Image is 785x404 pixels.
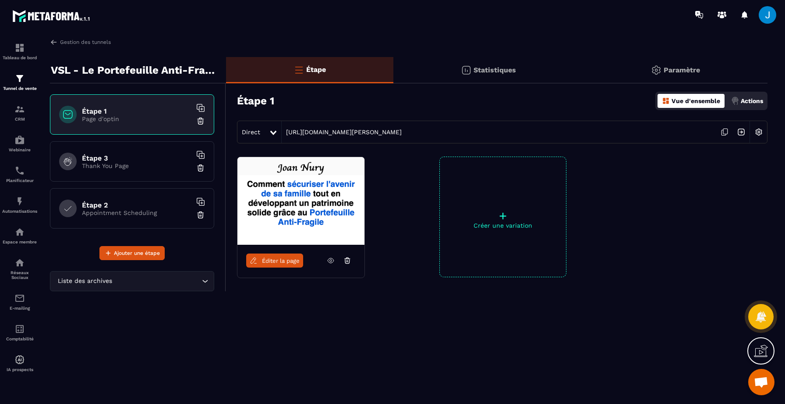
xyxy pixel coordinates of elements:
p: Automatisations [2,209,37,214]
p: E-mailing [2,306,37,311]
a: schedulerschedulerPlanificateur [2,159,37,189]
p: Statistiques [474,66,516,74]
img: formation [14,104,25,114]
span: Liste des archives [56,276,114,286]
p: Comptabilité [2,336,37,341]
p: CRM [2,117,37,122]
div: Search for option [50,271,214,291]
img: trash [196,117,205,125]
p: Appointment Scheduling [82,209,191,216]
img: logo [12,8,91,24]
p: Réseaux Sociaux [2,270,37,280]
p: IA prospects [2,367,37,372]
img: scheduler [14,165,25,176]
p: Vue d'ensemble [672,97,720,104]
button: Ajouter une étape [99,246,165,260]
a: accountantaccountantComptabilité [2,317,37,348]
p: Planificateur [2,178,37,183]
a: automationsautomationsWebinaire [2,128,37,159]
p: VSL - Le Portefeuille Anti-Fragile [51,61,219,79]
span: Direct [242,129,260,136]
h6: Étape 3 [82,154,191,162]
img: accountant [14,324,25,334]
img: dashboard-orange.40269519.svg [662,97,670,105]
p: Créer une variation [440,222,566,229]
a: Éditer la page [246,254,303,268]
h6: Étape 2 [82,201,191,209]
img: formation [14,73,25,84]
img: arrow [50,38,58,46]
p: Tableau de bord [2,55,37,60]
img: arrow-next.bcc2205e.svg [733,124,750,140]
img: stats.20deebd0.svg [461,65,471,75]
span: Ajouter une étape [114,249,160,257]
img: automations [14,196,25,207]
p: Espace membre [2,240,37,244]
a: [URL][DOMAIN_NAME][PERSON_NAME] [282,129,402,136]
img: setting-w.858f3a88.svg [750,124,767,140]
img: setting-gr.5f69749f.svg [651,65,661,75]
p: Étape [306,65,326,74]
img: image [237,157,364,245]
a: automationsautomationsAutomatisations [2,189,37,220]
img: bars-o.4a397970.svg [293,64,304,75]
img: email [14,293,25,304]
a: formationformationTunnel de vente [2,67,37,97]
p: Actions [741,97,763,104]
p: + [440,210,566,222]
img: trash [196,164,205,172]
span: Éditer la page [262,257,300,264]
img: social-network [14,257,25,268]
h3: Étape 1 [237,95,274,107]
a: formationformationCRM [2,97,37,128]
a: emailemailE-mailing [2,286,37,317]
img: actions.d6e523a2.png [731,97,739,105]
img: automations [14,227,25,237]
a: Ouvrir le chat [748,369,774,395]
a: formationformationTableau de bord [2,36,37,67]
p: Paramètre [664,66,700,74]
a: automationsautomationsEspace membre [2,220,37,251]
p: Thank You Page [82,162,191,169]
p: Webinaire [2,147,37,152]
img: formation [14,43,25,53]
img: automations [14,354,25,365]
p: Tunnel de vente [2,86,37,91]
p: Page d'optin [82,115,191,122]
input: Search for option [114,276,200,286]
img: trash [196,211,205,219]
img: automations [14,135,25,145]
a: social-networksocial-networkRéseaux Sociaux [2,251,37,286]
a: Gestion des tunnels [50,38,111,46]
h6: Étape 1 [82,107,191,115]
